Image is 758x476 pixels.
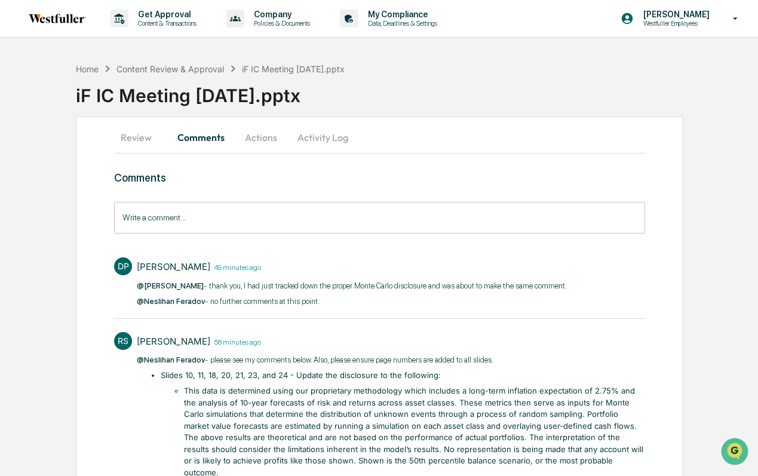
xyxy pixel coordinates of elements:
[29,14,86,23] img: logo
[137,280,567,292] p: - thank you, I had just tracked down the proper Monte Carlo disclosure and was about to make the ...
[24,173,75,185] span: Data Lookup
[12,174,22,184] div: 🔎
[114,257,132,275] div: DP
[137,336,210,347] div: [PERSON_NAME]
[137,354,645,366] p: ​ - please see my comments below. Also, please ensure page numbers are added to all slides.
[12,91,33,113] img: 1746055101610-c473b297-6a78-478c-a979-82029cc54cd1
[168,123,234,152] button: Comments
[234,123,288,152] button: Actions
[82,146,153,167] a: 🗄️Attestations
[84,202,145,211] a: Powered byPylon
[114,171,645,184] h3: Comments
[358,19,443,27] p: Data, Deadlines & Settings
[203,95,217,109] button: Start new chat
[41,103,151,113] div: We're available if you need us!
[119,202,145,211] span: Pylon
[7,146,82,167] a: 🖐️Preclearance
[12,25,217,44] p: How can we help?
[137,297,205,306] span: @Neslihan Feradov
[76,75,758,106] div: iF IC Meeting [DATE].pptx
[210,336,261,346] time: Thursday, September 4, 2025 at 12:40:49 PM EDT
[137,281,204,290] span: @[PERSON_NAME]
[634,10,716,19] p: [PERSON_NAME]
[128,10,202,19] p: Get Approval
[7,168,80,190] a: 🔎Data Lookup
[244,19,316,27] p: Policies & Documents
[137,355,205,364] span: @Neslihan Feradov
[114,123,645,152] div: secondary tabs example
[87,152,96,161] div: 🗄️
[288,123,358,152] button: Activity Log
[634,19,716,27] p: Westfuller Employees
[99,151,148,162] span: Attestations
[137,261,210,272] div: [PERSON_NAME]
[12,152,22,161] div: 🖐️
[210,262,261,272] time: Thursday, September 4, 2025 at 12:49:23 PM EDT
[720,437,752,469] iframe: Open customer support
[41,91,196,103] div: Start new chat
[242,64,345,74] div: iF IC Meeting [DATE].pptx
[114,123,168,152] button: Review
[76,64,99,74] div: Home
[137,296,567,308] p: - no further comments at this point.​
[358,10,443,19] p: My Compliance
[24,151,77,162] span: Preclearance
[244,10,316,19] p: Company
[128,19,202,27] p: Content & Transactions
[116,64,224,74] div: Content Review & Approval
[114,332,132,350] div: RS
